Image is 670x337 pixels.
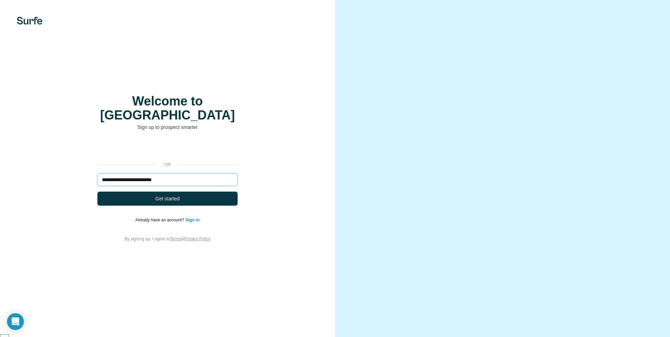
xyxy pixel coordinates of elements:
span: By signing up, I agree to & [125,236,211,241]
a: Privacy Policy [184,236,211,241]
span: Already have an account? [136,218,186,222]
p: Sign up to prospect smarter [97,124,238,131]
div: Open Intercom Messenger [7,313,24,330]
p: or [156,161,179,168]
img: Surfe's logo [17,17,42,25]
a: Sign in [185,218,199,222]
iframe: Sign in with Google Button [94,141,241,157]
iframe: Sign in with Google Dialog [526,7,663,89]
span: Get started [155,195,179,202]
button: Get started [97,192,238,206]
a: Terms [170,236,182,241]
h1: Welcome to [GEOGRAPHIC_DATA] [97,94,238,122]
